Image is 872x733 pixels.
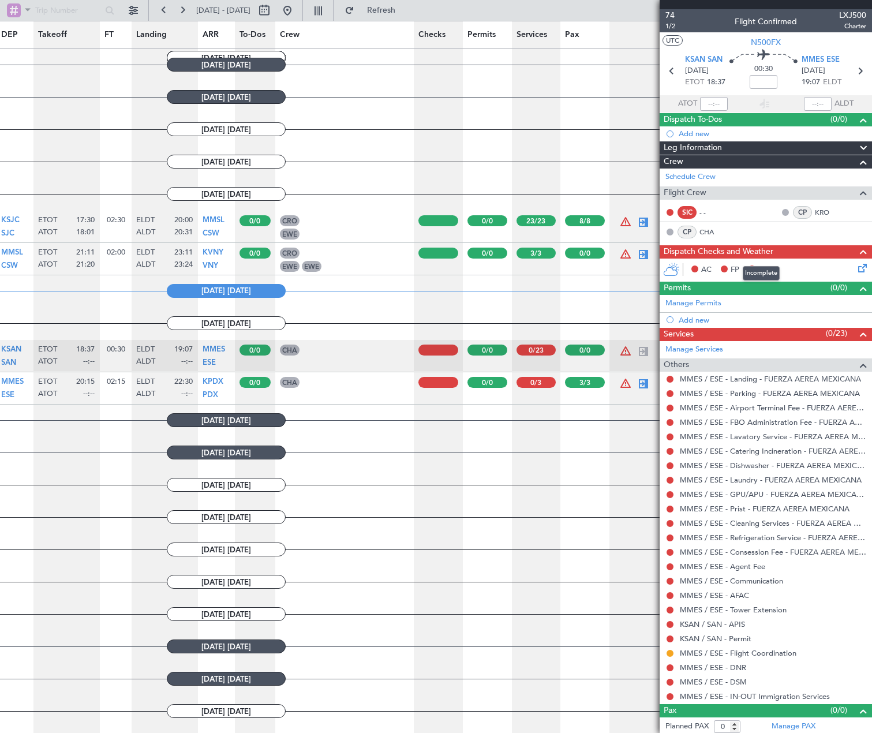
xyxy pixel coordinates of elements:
[203,265,218,272] a: VNY
[167,316,286,330] span: [DATE] [DATE]
[1,220,20,227] a: KSJC
[76,345,95,355] span: 18:37
[680,504,849,514] a: MMES / ESE - Prist - FUERZA AEREA MEXICANA
[203,249,223,256] span: KVNY
[167,446,286,459] span: [DATE] [DATE]
[167,639,286,653] span: [DATE] [DATE]
[517,29,547,41] span: Services
[1,252,23,260] a: MMSL
[83,357,95,367] span: --:--
[76,260,95,270] span: 21:20
[751,36,781,48] span: N500FX
[107,376,125,387] span: 02:15
[680,475,862,485] a: MMES / ESE - Laundry - FUERZA AEREA MEXICANA
[203,233,219,240] a: CSW
[665,298,721,309] a: Manage Permits
[830,113,847,125] span: (0/0)
[167,672,286,686] span: [DATE] [DATE]
[167,187,286,201] span: [DATE] [DATE]
[136,215,155,226] span: ELDT
[167,413,286,427] span: [DATE] [DATE]
[680,605,787,615] a: MMES / ESE - Tower Extension
[107,344,125,354] span: 00:30
[680,590,749,600] a: MMES / ESE - AFAC
[1,359,16,366] span: SAN
[680,691,830,701] a: MMES / ESE - IN-OUT Immigration Services
[665,721,709,732] label: Planned PAX
[665,21,675,31] span: 1/2
[664,155,683,169] span: Crew
[174,345,193,355] span: 19:07
[38,227,57,238] span: ATOT
[203,394,218,402] a: PDX
[339,1,409,20] button: Refresh
[664,186,706,200] span: Flight Crew
[38,260,57,270] span: ATOT
[802,77,820,88] span: 19:07
[664,328,694,341] span: Services
[680,446,866,456] a: MMES / ESE - Catering Incineration - FUERZA AEREA MEXICANA
[167,575,286,589] span: [DATE] [DATE]
[136,260,155,270] span: ALDT
[203,382,223,389] a: KPDX
[680,562,765,571] a: MMES / ESE - Agent Fee
[1,346,21,353] span: KSAN
[802,65,825,77] span: [DATE]
[357,6,405,14] span: Refresh
[680,432,866,442] a: MMES / ESE - Lavatory Service - FUERZA AEREA MEXICANA
[680,374,861,384] a: MMES / ESE - Landing - FUERZA AEREA MEXICANA
[104,29,114,41] span: FT
[731,264,739,276] span: FP
[1,362,16,369] a: SAN
[167,58,286,72] span: [DATE] [DATE]
[685,77,704,88] span: ETOT
[38,357,57,367] span: ATOT
[680,648,796,658] a: MMES / ESE - Flight Coordination
[136,345,155,355] span: ELDT
[136,227,155,238] span: ALDT
[707,77,725,88] span: 18:37
[203,391,218,399] span: PDX
[239,29,265,41] span: To-Dos
[203,362,216,369] a: ESE
[793,206,812,219] div: CP
[167,510,286,524] span: [DATE] [DATE]
[174,260,193,270] span: 23:24
[802,54,840,66] span: MMES ESE
[735,16,797,28] div: Flight Confirmed
[38,248,57,258] span: ETOT
[1,262,18,270] span: CSW
[1,378,24,386] span: MMES
[203,252,223,260] a: KVNY
[1,29,18,41] span: DEP
[280,29,300,41] span: Crew
[167,543,286,556] span: [DATE] [DATE]
[167,155,286,169] span: [DATE] [DATE]
[678,206,697,219] div: SIC
[665,344,723,356] a: Manage Services
[678,98,697,110] span: ATOT
[167,90,286,104] span: [DATE] [DATE]
[680,388,860,398] a: MMES / ESE - Parking - FUERZA AEREA MEXICANA
[136,377,155,387] span: ELDT
[665,9,675,21] span: 74
[76,248,95,258] span: 21:11
[38,389,57,399] span: ATOT
[663,35,683,46] button: UTC
[38,345,57,355] span: ETOT
[203,29,219,41] span: ARR
[830,282,847,294] span: (0/0)
[203,216,224,224] span: MMSL
[1,382,24,389] a: MMES
[754,63,773,75] span: 00:30
[830,704,847,716] span: (0/0)
[196,5,250,16] span: [DATE] - [DATE]
[815,207,841,218] a: KRO
[834,98,854,110] span: ALDT
[565,29,579,41] span: Pax
[680,518,866,528] a: MMES / ESE - Cleaning Services - FUERZA AEREA MEXICANA
[174,227,193,238] span: 20:31
[38,29,67,41] span: Takeoff
[685,65,709,77] span: [DATE]
[680,461,866,470] a: MMES / ESE - Dishwasher - FUERZA AEREA MEXICANA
